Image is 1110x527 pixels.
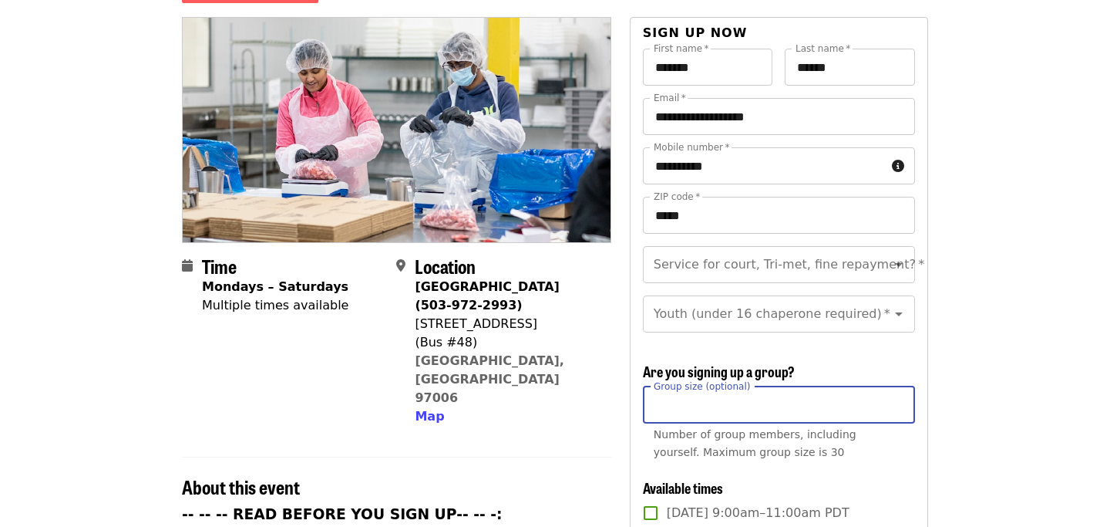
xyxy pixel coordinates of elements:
input: First name [643,49,773,86]
span: Group size (optional) [654,380,750,391]
label: Last name [795,44,850,53]
label: Mobile number [654,143,729,152]
span: Number of group members, including yourself. Maximum group size is 30 [654,428,856,458]
label: First name [654,44,709,53]
input: Mobile number [643,147,886,184]
span: Are you signing up a group? [643,361,795,381]
div: (Bus #48) [415,333,598,352]
i: map-marker-alt icon [396,258,405,273]
label: Email [654,93,686,103]
div: Multiple times available [202,296,348,315]
input: Last name [785,49,915,86]
span: Location [415,252,476,279]
span: Sign up now [643,25,748,40]
strong: -- -- -- READ BEFORE YOU SIGN UP-- -- -: [182,506,503,522]
input: [object Object] [643,387,915,424]
button: Open [888,254,910,275]
span: Available times [643,478,723,498]
input: ZIP code [643,197,915,234]
span: Map [415,409,444,424]
button: Open [888,303,910,325]
img: Oct/Nov/Dec - Beaverton: Repack/Sort (age 10+) organized by Oregon Food Bank [183,18,610,242]
button: Map [415,407,444,426]
strong: Mondays – Saturdays [202,279,348,294]
strong: [GEOGRAPHIC_DATA] (503-972-2993) [415,279,559,312]
label: ZIP code [654,192,700,201]
i: calendar icon [182,258,193,273]
span: Time [202,252,237,279]
span: About this event [182,473,300,500]
div: [STREET_ADDRESS] [415,315,598,333]
span: [DATE] 9:00am–11:00am PDT [667,504,849,522]
a: [GEOGRAPHIC_DATA], [GEOGRAPHIC_DATA] 97006 [415,353,564,405]
i: circle-info icon [892,159,904,174]
input: Email [643,98,915,135]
